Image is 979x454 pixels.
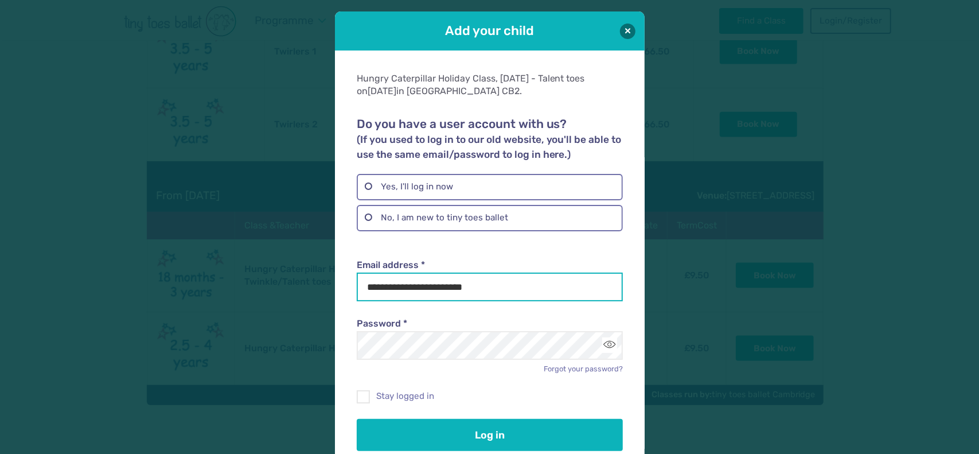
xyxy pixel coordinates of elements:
label: Email address * [357,259,623,271]
button: Log in [357,419,623,451]
label: Yes, I'll log in now [357,174,623,200]
span: [DATE] [368,86,396,96]
label: No, I am new to tiny toes ballet [357,205,623,231]
label: Password * [357,317,623,330]
label: Stay logged in [357,390,623,402]
h2: Do you have a user account with us? [357,117,623,162]
div: Hungry Caterpillar Holiday Class, [DATE] - Talent toes on in [GEOGRAPHIC_DATA] CB2. [357,72,623,98]
button: Toggle password visibility [602,337,618,353]
h1: Add your child [367,22,613,40]
small: (If you used to log in to our old website, you'll be able to use the same email/password to log i... [357,134,622,160]
a: Forgot your password? [544,364,623,373]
